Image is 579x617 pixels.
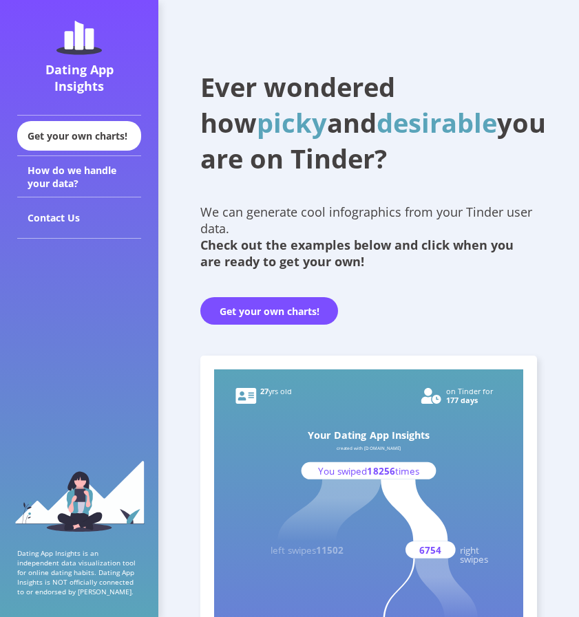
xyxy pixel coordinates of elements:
[337,445,400,451] text: created with [DOMAIN_NAME]
[318,465,419,477] text: You swiped
[460,553,488,565] text: swipes
[17,197,141,239] div: Contact Us
[56,21,102,55] img: dating-app-insights-logo.5abe6921.svg
[200,237,514,270] b: Check out the examples below and click when you are ready to get your own!
[446,395,478,405] text: 177 days
[17,548,141,596] p: Dating App Insights is an independent data visualization tool for online dating habits. Dating Ap...
[394,465,419,477] tspan: times
[257,105,327,140] span: picky
[21,61,138,94] div: Dating App Insights
[367,465,394,477] tspan: 18256
[269,386,292,396] tspan: yrs old
[308,429,429,442] text: Your Dating App Insights
[200,69,470,176] h1: Ever wondered how and you are on Tinder?
[377,105,497,140] span: desirable
[14,459,145,532] img: sidebar_girl.91b9467e.svg
[17,121,141,151] div: Get your own charts!
[260,386,292,396] text: 27
[271,543,344,556] text: left swipes
[17,156,141,197] div: How do we handle your data?
[446,386,494,396] text: on Tinder for
[316,543,344,556] tspan: 11502
[419,543,441,556] text: 6754
[200,297,338,325] button: Get your own charts!
[200,204,537,270] div: We can generate cool infographics from your Tinder user data.
[460,543,479,556] text: right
